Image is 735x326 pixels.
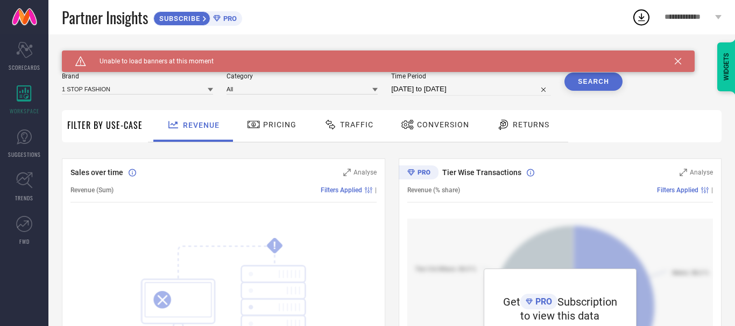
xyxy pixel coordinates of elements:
span: Get [503,295,520,308]
span: Filters Applied [657,186,698,194]
button: Search [564,73,623,91]
input: Select time period [391,83,551,96]
span: SUBSCRIBE [154,15,203,23]
span: Subscription [557,295,617,308]
span: Revenue [183,121,220,129]
span: Tier Wise Transactions [442,168,521,177]
span: Revenue (Sum) [70,186,114,194]
span: Time Period [391,73,551,80]
svg: Zoom [680,169,687,176]
span: TRENDS [15,194,33,202]
span: FWD [19,237,30,245]
span: WORKSPACE [10,107,39,115]
span: Partner Insights [62,6,148,28]
span: Pricing [263,120,296,129]
svg: Zoom [343,169,351,176]
span: | [375,186,377,194]
a: SUBSCRIBEPRO [153,9,242,26]
tspan: ! [273,240,276,252]
span: to view this data [520,309,599,322]
span: Category [227,73,378,80]
span: Filter By Use-Case [67,119,143,132]
span: Brand [62,73,213,80]
span: | [711,186,713,194]
div: Open download list [632,8,651,27]
span: Conversion [417,120,469,129]
span: Returns [513,120,549,129]
span: SYSTEM WORKSPACE [62,50,137,59]
span: SCORECARDS [9,63,40,71]
span: Sales over time [70,168,123,177]
span: Traffic [340,120,373,129]
div: Premium [399,165,439,182]
span: Analyse [690,169,713,176]
span: Analyse [354,169,377,176]
span: SUGGESTIONS [8,150,41,158]
span: Filters Applied [321,186,362,194]
span: Revenue (% share) [407,186,460,194]
span: PRO [533,296,552,307]
span: PRO [221,15,237,23]
span: Unable to load banners at this moment [86,57,214,65]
